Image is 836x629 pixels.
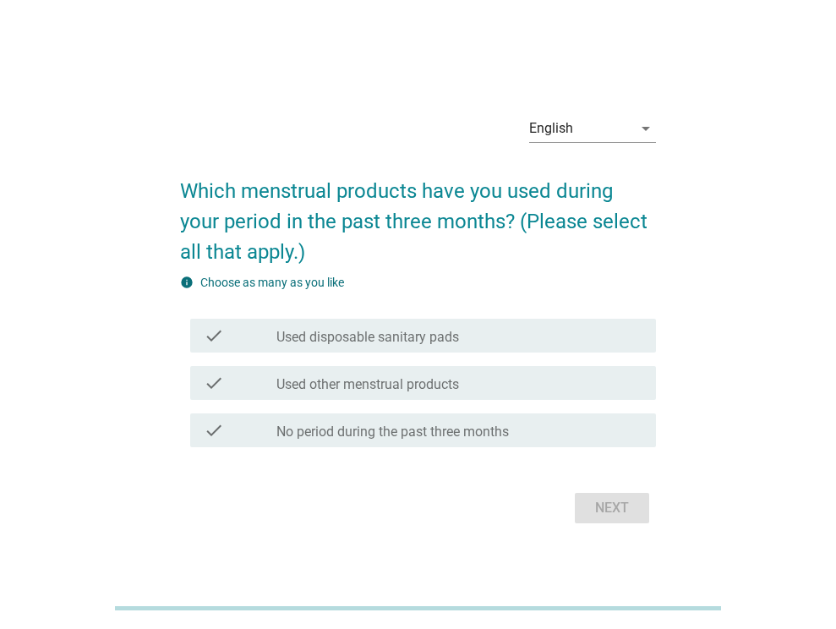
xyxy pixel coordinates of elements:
[276,376,459,393] label: Used other menstrual products
[529,121,573,136] div: English
[276,424,509,440] label: No period during the past three months
[204,420,224,440] i: check
[180,276,194,289] i: info
[180,159,656,267] h2: Which menstrual products have you used during your period in the past three months? (Please selec...
[276,329,459,346] label: Used disposable sanitary pads
[204,325,224,346] i: check
[200,276,344,289] label: Choose as many as you like
[204,373,224,393] i: check
[636,118,656,139] i: arrow_drop_down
